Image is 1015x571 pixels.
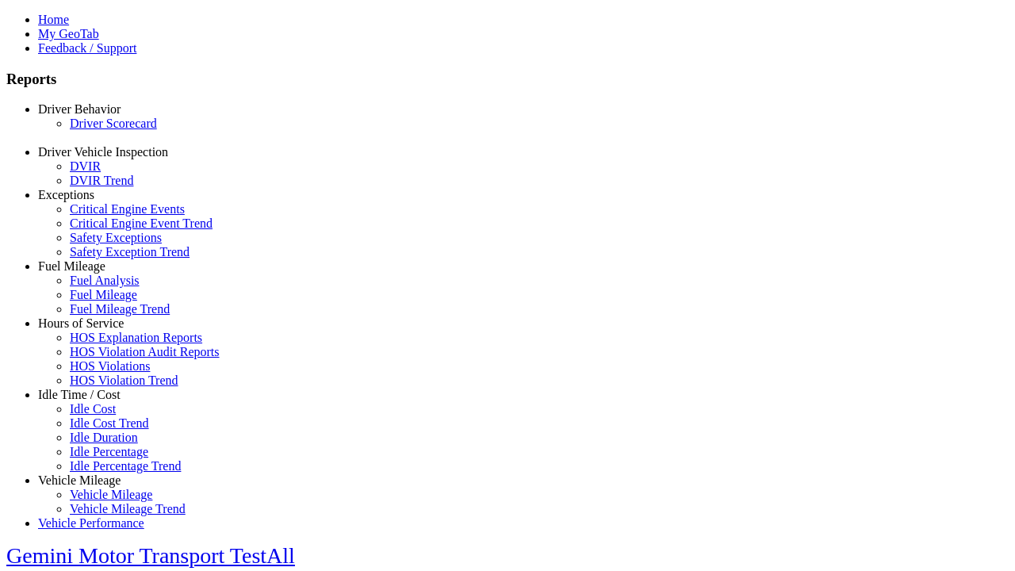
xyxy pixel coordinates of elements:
a: Safety Exceptions [70,231,162,244]
a: Hours of Service [38,316,124,330]
a: Idle Duration [70,431,138,444]
a: Fuel Mileage [38,259,105,273]
a: Vehicle Performance [38,516,144,530]
a: Home [38,13,69,26]
a: My GeoTab [38,27,99,40]
a: Idle Percentage [70,445,148,458]
a: Vehicle Mileage [38,473,121,487]
a: HOS Violation Audit Reports [70,345,220,358]
a: HOS Explanation Reports [70,331,202,344]
h3: Reports [6,71,1009,88]
a: HOS Violations [70,359,150,373]
a: Fuel Mileage [70,288,137,301]
a: Critical Engine Events [70,202,185,216]
a: Driver Vehicle Inspection [38,145,168,159]
a: Idle Cost [70,402,116,416]
a: DVIR Trend [70,174,133,187]
a: DVIR [70,159,101,173]
a: Fuel Analysis [70,274,140,287]
a: HOS Violation Trend [70,374,178,387]
a: Vehicle Mileage [70,488,152,501]
a: Driver Behavior [38,102,121,116]
a: Safety Exception Trend [70,245,190,259]
a: Gemini Motor Transport TestAll [6,543,295,568]
a: Fuel Mileage Trend [70,302,170,316]
a: Exceptions [38,188,94,201]
a: Idle Percentage Trend [70,459,181,473]
a: Feedback / Support [38,41,136,55]
a: Idle Cost Trend [70,416,149,430]
a: Driver Scorecard [70,117,157,130]
a: Critical Engine Event Trend [70,217,213,230]
a: Vehicle Mileage Trend [70,502,186,515]
a: Idle Time / Cost [38,388,121,401]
